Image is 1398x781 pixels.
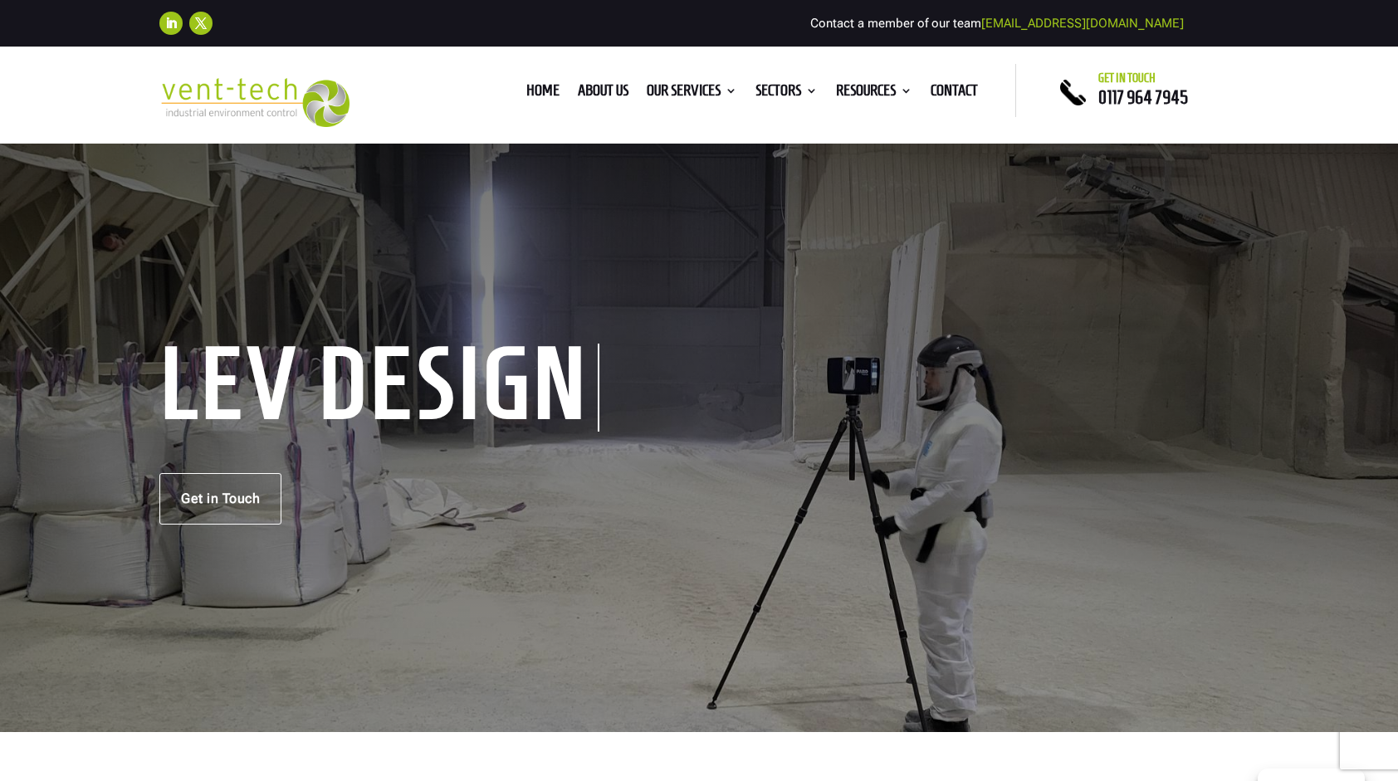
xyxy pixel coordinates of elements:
[159,473,281,525] a: Get in Touch
[1098,71,1156,85] span: Get in touch
[189,12,213,35] a: Follow on X
[836,85,912,103] a: Resources
[755,85,818,103] a: Sectors
[931,85,978,103] a: Contact
[159,78,349,127] img: 2023-09-27T08_35_16.549ZVENT-TECH---Clear-background
[981,16,1184,31] a: [EMAIL_ADDRESS][DOMAIN_NAME]
[578,85,628,103] a: About us
[526,85,560,103] a: Home
[1098,87,1188,107] a: 0117 964 7945
[647,85,737,103] a: Our Services
[159,344,599,432] h1: LEV Design
[810,16,1184,31] span: Contact a member of our team
[159,12,183,35] a: Follow on LinkedIn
